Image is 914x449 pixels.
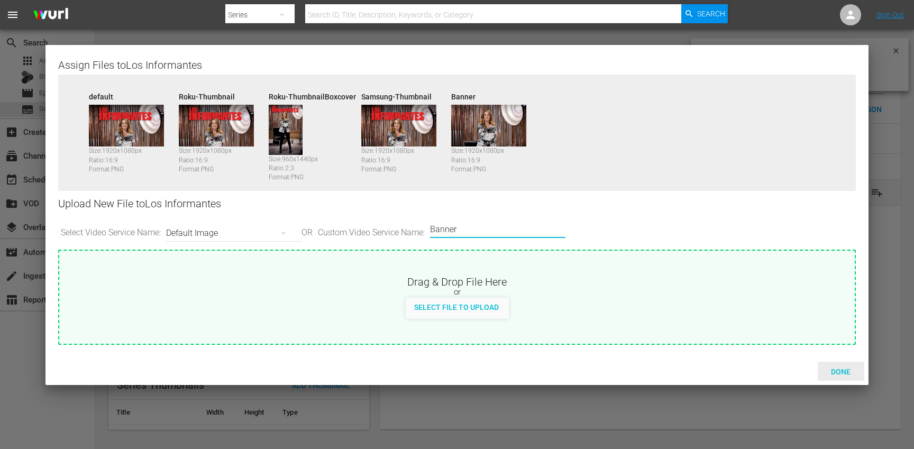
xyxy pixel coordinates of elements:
div: Roku-ThumbnailBoxcover [269,91,356,99]
div: Default Image [166,218,296,248]
img: 56803445-default_v1.png [89,105,164,147]
div: Size: 1920 x 1080 px Ratio: 16:9 Format: PNG [361,146,446,169]
button: Select File to Upload [406,298,507,317]
a: Sign Out [876,11,904,19]
span: Done [822,368,859,376]
span: menu [6,8,19,21]
span: OR [299,227,315,239]
div: default [89,91,173,99]
div: Size: 1920 x 1080 px Ratio: 16:9 Format: PNG [179,146,263,169]
span: Select Video Service Name: [58,227,163,239]
img: 56803445-Roku-ThumbnailBoxcover_v1.png [269,105,302,155]
div: Drag & Drop File Here [59,274,854,287]
img: ans4CAIJ8jUAAAAAAAAAAAAAAAAAAAAAAAAgQb4GAAAAAAAAAAAAAAAAAAAAAAAAJMjXAAAAAAAAAAAAAAAAAAAAAAAAgAT5G... [25,3,76,28]
button: Done [818,362,864,381]
div: Upload New File to Los Informantes [58,191,855,217]
div: Size: 960 x 1440 px Ratio: 2:3 Format: PNG [269,155,356,177]
div: Samsung-Thumbnail [361,91,446,99]
div: Size: 1920 x 1080 px Ratio: 16:9 Format: PNG [89,146,173,169]
span: Select File to Upload [406,303,507,311]
span: Search [697,4,725,23]
div: or [59,287,854,298]
img: 56803445-Banner_v1.png [451,105,526,147]
div: Banner [451,91,536,99]
button: Search [681,4,728,23]
div: Roku-Thumbnail [179,91,263,99]
span: Custom Video Service Name: [315,227,427,239]
div: Size: 1920 x 1080 px Ratio: 16:9 Format: PNG [451,146,536,169]
img: 56803445-Roku-Thumbnail_v1.png [179,105,254,147]
img: 56803445-Samsung-Thumbnail_v1.png [361,105,436,147]
div: Assign Files to Los Informantes [58,58,855,70]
